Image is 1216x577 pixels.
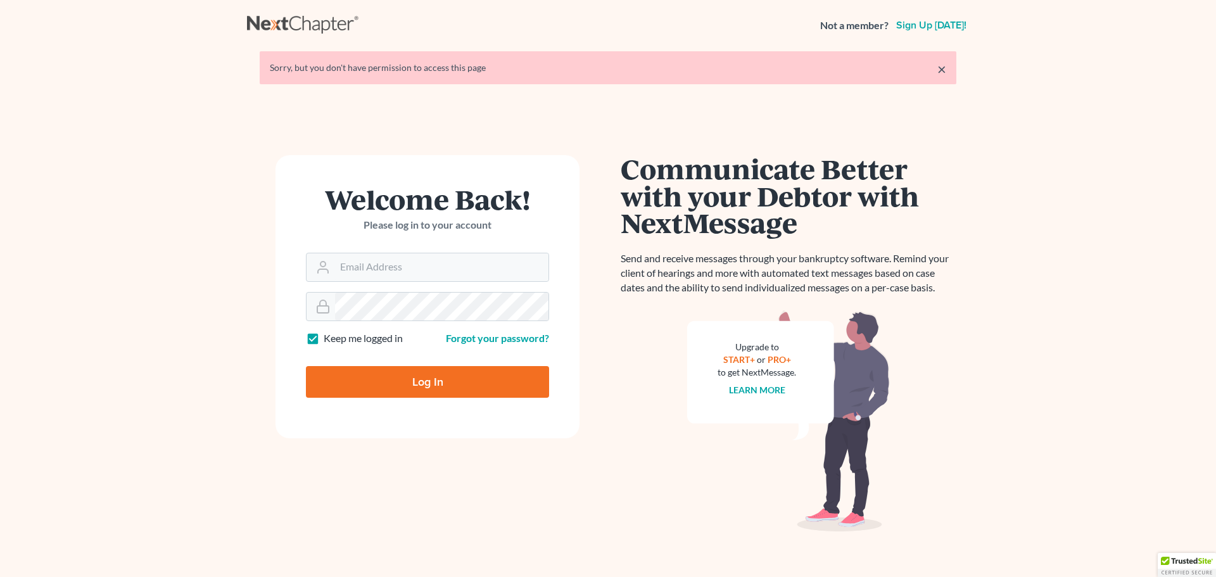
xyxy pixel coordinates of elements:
div: Sorry, but you don't have permission to access this page [270,61,946,74]
a: Sign up [DATE]! [894,20,969,30]
div: Upgrade to [718,341,796,353]
a: PRO+ [768,354,791,365]
a: Forgot your password? [446,332,549,344]
p: Send and receive messages through your bankruptcy software. Remind your client of hearings and mo... [621,251,956,295]
img: nextmessage_bg-59042aed3d76b12b5cd301f8e5b87938c9018125f34e5fa2b7a6b67550977c72.svg [687,310,890,532]
h1: Communicate Better with your Debtor with NextMessage [621,155,956,236]
strong: Not a member? [820,18,889,33]
label: Keep me logged in [324,331,403,346]
input: Email Address [335,253,548,281]
div: TrustedSite Certified [1158,553,1216,577]
h1: Welcome Back! [306,186,549,213]
p: Please log in to your account [306,218,549,232]
div: to get NextMessage. [718,366,796,379]
a: × [937,61,946,77]
input: Log In [306,366,549,398]
a: Learn more [729,384,785,395]
span: or [757,354,766,365]
a: START+ [723,354,755,365]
